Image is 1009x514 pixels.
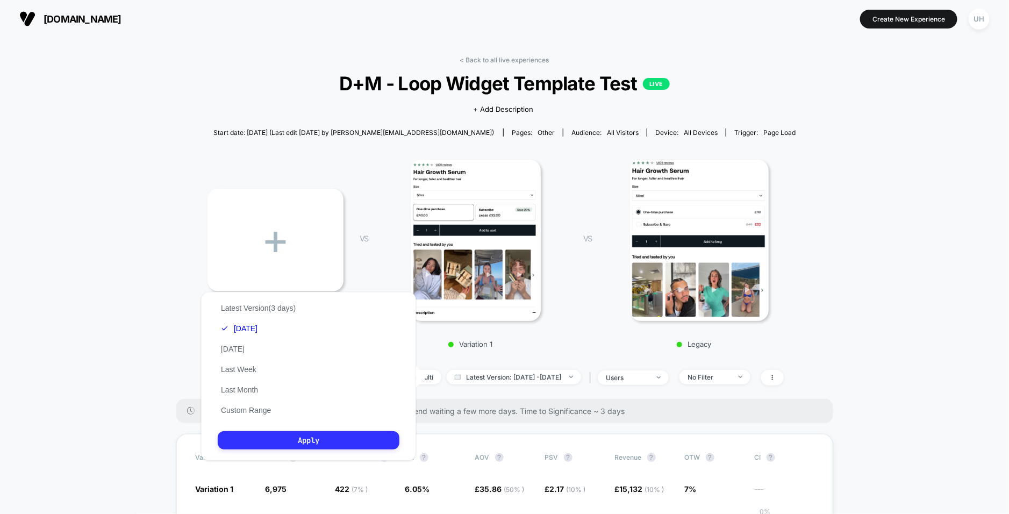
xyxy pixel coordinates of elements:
[218,385,261,395] button: Last Month
[615,484,664,494] span: £
[480,484,525,494] span: 35.86
[647,453,656,462] button: ?
[685,453,744,462] span: OTW
[643,78,670,90] p: LIVE
[379,340,562,348] p: Variation 1
[545,453,559,461] span: PSV
[755,453,814,462] span: CI
[586,370,598,386] span: |
[218,303,299,313] button: Latest Version(3 days)
[207,189,344,291] div: +
[495,453,504,462] button: ?
[603,340,785,348] p: Legacy
[411,160,540,321] img: Variation 1 main
[545,484,586,494] span: £
[447,370,581,384] span: Latest Version: [DATE] - [DATE]
[763,128,796,137] span: Page Load
[569,376,573,378] img: end
[620,484,664,494] span: 15,132
[352,486,368,494] span: ( 7 % )
[734,128,796,137] div: Trigger:
[205,406,812,416] span: There are still no statistically significant results. We recommend waiting a few more days . Time...
[44,13,121,25] span: [DOMAIN_NAME]
[607,128,639,137] span: All Visitors
[512,128,555,137] div: Pages:
[564,453,573,462] button: ?
[755,486,814,494] span: ---
[218,324,261,333] button: [DATE]
[218,365,260,374] button: Last Week
[969,9,990,30] div: UH
[684,128,718,137] span: all devices
[460,56,549,64] a: < Back to all live experiences
[550,484,586,494] span: 2.17
[266,484,287,494] span: 6,975
[218,344,248,354] button: [DATE]
[237,72,772,95] span: D+M - Loop Widget Template Test
[19,11,35,27] img: Visually logo
[218,431,399,449] button: Apply
[473,104,533,115] span: + Add Description
[571,128,639,137] div: Audience:
[645,486,664,494] span: ( 10 % )
[688,373,731,381] div: No Filter
[455,374,461,380] img: calendar
[860,10,957,28] button: Create New Experience
[685,484,697,494] span: 7%
[360,234,368,243] span: VS
[475,484,525,494] span: £
[706,453,714,462] button: ?
[504,486,525,494] span: ( 50 % )
[335,484,368,494] span: 422
[647,128,726,137] span: Device:
[583,234,592,243] span: VS
[538,128,555,137] span: other
[16,10,125,27] button: [DOMAIN_NAME]
[405,484,430,494] span: 6.05 %
[657,376,661,379] img: end
[475,453,490,461] span: AOV
[213,128,494,137] span: Start date: [DATE] (Last edit [DATE] by [PERSON_NAME][EMAIL_ADDRESS][DOMAIN_NAME])
[615,453,642,461] span: Revenue
[767,453,775,462] button: ?
[567,486,586,494] span: ( 10 % )
[965,8,993,30] button: UH
[196,484,234,494] span: Variation 1
[630,160,769,321] img: Legacy main
[739,376,742,378] img: end
[218,405,274,415] button: Custom Range
[606,374,649,382] div: users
